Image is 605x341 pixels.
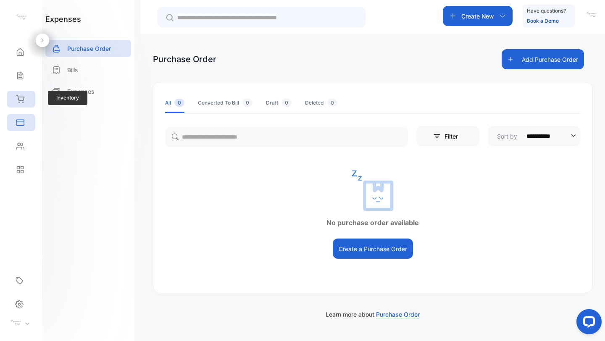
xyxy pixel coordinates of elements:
button: Sort by [488,126,580,146]
img: profile [9,316,22,329]
span: 0 [242,99,253,107]
p: Learn more about [153,310,592,319]
p: Bills [67,66,78,74]
span: 0 [327,99,337,107]
p: Sort by [497,132,517,141]
p: Have questions? [527,7,566,15]
a: Bills [45,61,131,79]
div: Deleted [305,99,337,107]
button: Add Purchase Order [502,49,584,69]
p: Purchase Order [67,44,111,53]
span: 0 [281,99,292,107]
button: Create a Purchase Order [333,239,413,259]
span: 0 [174,99,184,107]
p: Expenses [67,87,95,96]
span: Inventory [48,91,87,105]
iframe: LiveChat chat widget [570,306,605,341]
span: Purchase Order [376,311,420,318]
div: Purchase Order [153,53,216,66]
a: Purchase Order [45,40,131,57]
button: avatar [585,6,597,26]
div: Draft [266,99,292,107]
h1: expenses [45,13,81,25]
button: Create New [443,6,513,26]
div: All [165,99,184,107]
a: Book a Demo [527,18,559,24]
a: Expenses [45,83,131,100]
img: empty state [352,170,394,211]
img: logo [15,11,27,24]
p: No purchase order available [153,218,592,228]
img: avatar [585,8,597,21]
div: Converted To Bill [198,99,253,107]
p: Create New [461,12,494,21]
